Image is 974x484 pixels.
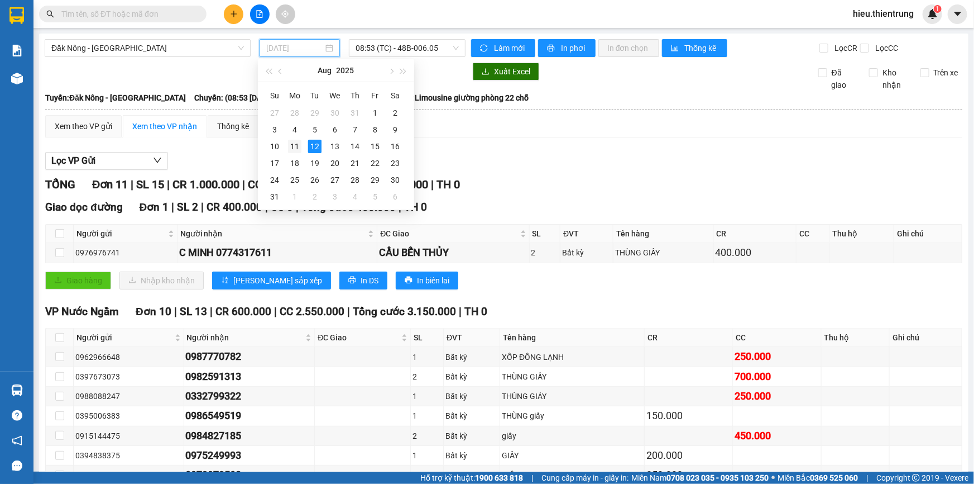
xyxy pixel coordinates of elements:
input: Tìm tên, số ĐT hoặc mã đơn [61,8,193,20]
div: 5 [308,123,322,136]
span: ⚪️ [771,476,775,480]
span: | [242,178,245,191]
div: 28 [288,106,301,120]
div: Bất kỳ [562,246,611,259]
span: caret-down [953,9,963,19]
div: C MINH 0774317611 [179,245,376,260]
span: Miền Bắc [778,472,858,484]
td: 2025-07-30 [325,105,345,121]
button: syncLàm mới [471,39,535,57]
td: 2025-08-07 [345,121,365,138]
td: 2025-09-03 [325,188,345,205]
div: 23 [388,156,402,170]
td: 2025-08-23 [385,155,405,172]
div: 1 [412,410,442,422]
img: icon-new-feature [928,9,938,19]
td: 2025-08-14 [345,138,365,155]
button: 2025 [336,59,354,82]
span: sort-ascending [221,276,229,285]
td: 2025-08-15 [365,138,385,155]
span: TH 0 [404,201,427,213]
div: THÙNG giấy [502,410,642,422]
div: Bất kỳ [445,371,498,383]
span: Miền Nam [631,472,769,484]
div: 150.000 [646,408,731,424]
span: | [131,178,133,191]
span: Đăk Nông - Hà Nội [51,40,244,56]
button: downloadXuất Excel [473,63,539,80]
span: copyright [912,474,920,482]
span: | [431,178,434,191]
span: In DS [361,274,378,287]
div: 27 [328,173,342,187]
div: 250.000 [735,349,819,364]
div: 2 [308,190,322,203]
td: 2025-08-24 [265,172,285,188]
td: 2025-07-31 [345,105,365,121]
span: Tổng cước 3.150.000 [353,305,456,318]
div: XỐP ĐÔNG LẠNH [502,351,642,363]
div: Thống kê [217,120,249,132]
div: Bất kỳ [445,351,498,363]
div: 27 [268,106,281,120]
span: CR 600.000 [215,305,271,318]
strong: 0369 525 060 [810,473,858,482]
span: SL 13 [180,305,207,318]
th: CC [797,225,830,243]
span: message [12,461,22,471]
span: TỔNG [45,178,75,191]
div: Xem theo VP gửi [55,120,112,132]
button: printerIn biên lai [396,272,458,290]
div: 2 [388,106,402,120]
span: Lọc VP Gửi [51,154,95,168]
span: | [531,472,533,484]
span: | [174,305,177,318]
span: SL 15 [136,178,164,191]
td: 2025-08-26 [305,172,325,188]
span: ĐC Giao [380,227,517,240]
div: 1 [412,449,442,462]
div: 0982591313 [186,369,313,385]
div: 6 [328,123,342,136]
div: 0915144475 [75,430,182,442]
button: bar-chartThống kê [662,39,727,57]
div: 22 [368,156,382,170]
div: 4 [288,123,301,136]
td: 2025-07-29 [305,105,325,121]
button: sort-ascending[PERSON_NAME] sắp xếp [212,272,331,290]
img: warehouse-icon [11,73,23,84]
td: 2025-08-29 [365,172,385,188]
th: Thu hộ [822,329,890,347]
img: warehouse-icon [11,385,23,396]
button: plus [224,4,243,24]
span: Đã giao [827,67,861,91]
td: 2025-08-17 [265,155,285,172]
span: | [347,305,350,318]
h2: C2SV8CI6 [6,80,90,98]
td: 2025-09-02 [305,188,325,205]
span: plus [230,10,238,18]
div: 0394838375 [75,449,182,462]
div: 31 [348,106,362,120]
td: 2025-08-02 [385,105,405,121]
div: 0976976741 [75,469,182,481]
td: 2025-08-27 [325,172,345,188]
div: Bất kỳ [445,430,498,442]
td: 2025-09-01 [285,188,305,205]
div: 16 [388,140,402,153]
td: 2025-08-18 [285,155,305,172]
span: down [153,156,162,165]
button: file-add [250,4,270,24]
span: In biên lai [417,274,449,287]
div: 200.000 [646,448,731,463]
sup: 1 [934,5,942,13]
div: 15 [368,140,382,153]
span: | [167,178,170,191]
div: 17 [268,156,281,170]
div: 2 [412,430,442,442]
span: CC 2.550.000 [248,178,315,191]
button: caret-down [948,4,967,24]
th: Th [345,87,365,105]
td: 2025-08-20 [325,155,345,172]
div: 20 [328,156,342,170]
